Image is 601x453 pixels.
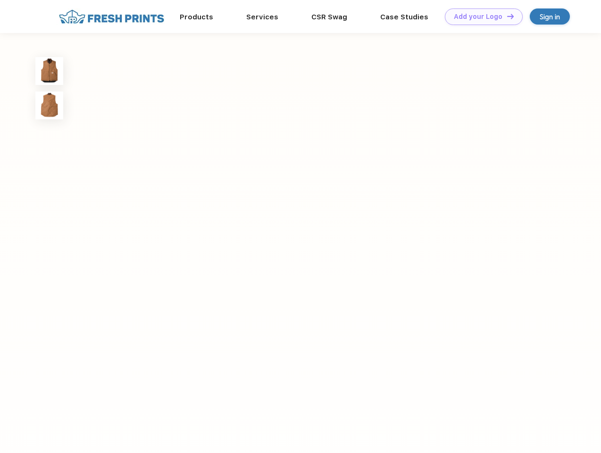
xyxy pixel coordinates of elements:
[35,92,63,119] img: func=resize&h=100
[540,11,560,22] div: Sign in
[56,8,167,25] img: fo%20logo%202.webp
[180,13,213,21] a: Products
[530,8,570,25] a: Sign in
[454,13,502,21] div: Add your Logo
[507,14,514,19] img: DT
[35,57,63,85] img: func=resize&h=100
